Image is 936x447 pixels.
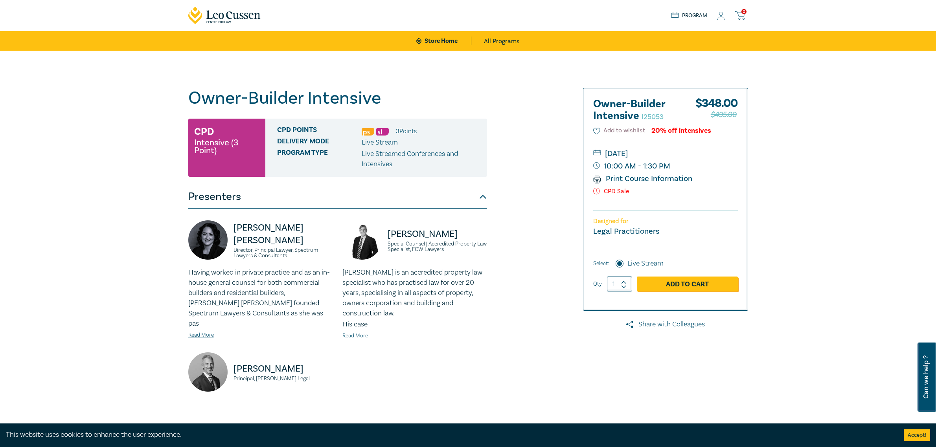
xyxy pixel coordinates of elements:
[194,125,214,139] h3: CPD
[741,9,747,14] span: 0
[277,149,362,169] span: Program type
[593,226,659,236] small: Legal Practitioners
[593,160,738,172] small: 10:00 AM - 1:30 PM
[651,127,711,134] div: 20% off intensives
[388,241,487,252] small: Special Counsel | Accredited Property Law Specialist, FCW Lawyers
[593,98,680,122] h2: Owner-Builder Intensive
[376,128,389,136] img: Substantive Law
[627,258,664,269] label: Live Stream
[362,138,398,147] span: Live Stream
[416,37,471,45] a: Store Home
[593,259,609,268] span: Select:
[711,108,737,121] span: $435.00
[234,222,333,247] p: [PERSON_NAME] [PERSON_NAME]
[188,88,487,108] h1: Owner-Builder Intensive
[593,280,602,288] label: Qty
[593,126,645,135] button: Add to wishlist
[234,247,333,258] small: Director, Principal Lawyer, Spectrum Lawyers & Consultants
[188,267,333,329] p: Having worked in private practice and as an in-house general counsel for both commercial builders...
[607,277,632,291] input: 1
[484,31,520,51] a: All Programs
[637,277,738,291] a: Add to Cart
[642,112,664,121] small: I25053
[188,185,487,209] button: Presenters
[277,126,362,136] span: CPD Points
[277,137,362,148] span: Delivery Mode
[695,98,738,126] div: $ 348.00
[922,347,930,407] span: Can we help ?
[593,188,738,195] p: CPD Sale
[904,429,930,441] button: Accept cookies
[593,147,738,160] small: [DATE]
[396,126,417,136] li: 3 Point s
[188,220,228,260] img: https://s3.ap-southeast-2.amazonaws.com/leo-cussen-store-production-content/Contacts/Donna%20Abu-...
[342,332,368,339] a: Read More
[593,218,738,225] p: Designed for
[342,267,487,319] p: [PERSON_NAME] is an accredited property law specialist who has practised law for over 20 years, s...
[671,11,708,20] a: Program
[342,319,487,330] p: His case
[188,332,214,339] a: Read More
[342,220,382,260] img: https://s3.ap-southeast-2.amazonaws.com/leo-cussen-store-production-content/Contacts/David%20McKe...
[388,228,487,240] p: [PERSON_NAME]
[362,149,481,169] p: Live Streamed Conferences and Intensives
[593,174,693,184] a: Print Course Information
[194,139,259,154] small: Intensive (3 Point)
[188,352,228,392] img: https://s3.ap-southeast-2.amazonaws.com/leo-cussen-store-production-content/Contacts/David%20Fair...
[362,128,374,136] img: Professional Skills
[6,430,892,440] div: This website uses cookies to enhance the user experience.
[583,319,748,330] a: Share with Colleagues
[234,376,333,381] small: Principal, [PERSON_NAME] Legal
[234,363,333,375] p: [PERSON_NAME]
